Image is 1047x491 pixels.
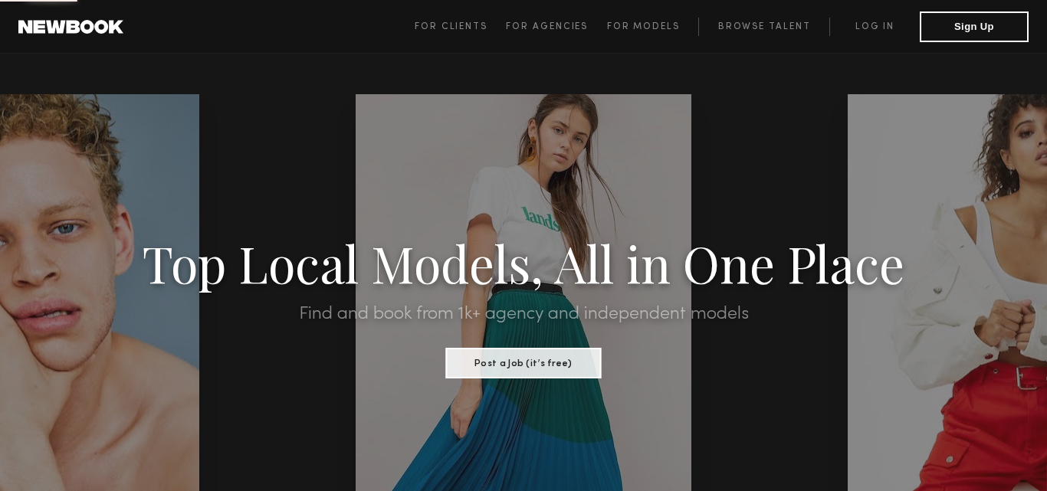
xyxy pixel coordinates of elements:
[78,305,968,323] h2: Find and book from 1k+ agency and independent models
[415,18,506,36] a: For Clients
[415,22,487,31] span: For Clients
[607,22,680,31] span: For Models
[506,18,606,36] a: For Agencies
[78,239,968,286] h1: Top Local Models, All in One Place
[829,18,920,36] a: Log in
[506,22,588,31] span: For Agencies
[920,11,1029,42] button: Sign Up
[446,353,602,370] a: Post a Job (it’s free)
[607,18,699,36] a: For Models
[446,348,602,378] button: Post a Job (it’s free)
[698,18,829,36] a: Browse Talent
